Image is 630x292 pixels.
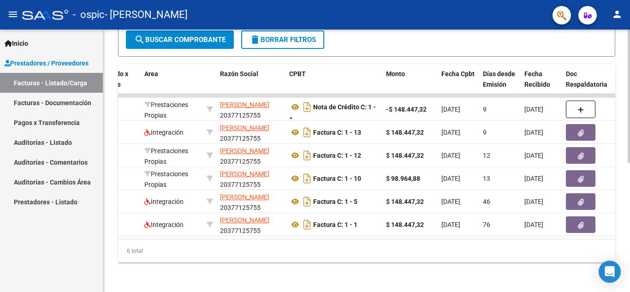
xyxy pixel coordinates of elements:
[118,239,615,262] div: 6 total
[386,129,424,136] strong: $ 148.447,32
[144,147,188,165] span: Prestaciones Propias
[438,64,479,105] datatable-header-cell: Fecha Cpbt
[301,100,313,114] i: Descargar documento
[144,170,188,188] span: Prestaciones Propias
[5,38,28,48] span: Inicio
[386,152,424,159] strong: $ 148.447,32
[301,125,313,140] i: Descargar documento
[441,152,460,159] span: [DATE]
[599,261,621,283] div: Open Intercom Messenger
[313,221,357,228] strong: Factura C: 1 - 1
[220,101,269,108] span: [PERSON_NAME]
[386,70,405,77] span: Monto
[562,64,618,105] datatable-header-cell: Doc Respaldatoria
[483,198,490,205] span: 46
[220,124,269,131] span: [PERSON_NAME]
[220,192,282,211] div: 20377125755
[250,34,261,45] mat-icon: delete
[134,34,145,45] mat-icon: search
[483,106,487,113] span: 9
[220,146,282,165] div: 20377125755
[301,171,313,186] i: Descargar documento
[441,106,460,113] span: [DATE]
[483,70,515,88] span: Días desde Emisión
[144,101,188,119] span: Prestaciones Propias
[386,175,420,182] strong: $ 98.964,88
[524,106,543,113] span: [DATE]
[144,70,158,77] span: Area
[524,175,543,182] span: [DATE]
[289,70,306,77] span: CPBT
[313,129,361,136] strong: Factura C: 1 - 13
[126,30,234,49] button: Buscar Comprobante
[483,175,490,182] span: 13
[7,9,18,20] mat-icon: menu
[220,123,282,142] div: 20377125755
[250,36,316,44] span: Borrar Filtros
[144,129,184,136] span: Integración
[483,152,490,159] span: 12
[524,198,543,205] span: [DATE]
[441,129,460,136] span: [DATE]
[216,64,285,105] datatable-header-cell: Razón Social
[441,221,460,228] span: [DATE]
[441,70,475,77] span: Fecha Cpbt
[441,175,460,182] span: [DATE]
[105,5,188,25] span: - [PERSON_NAME]
[386,198,424,205] strong: $ 148.447,32
[386,221,424,228] strong: $ 148.447,32
[144,198,184,205] span: Integración
[524,221,543,228] span: [DATE]
[483,221,490,228] span: 76
[313,175,361,182] strong: Factura C: 1 - 10
[301,194,313,209] i: Descargar documento
[612,9,623,20] mat-icon: person
[382,64,438,105] datatable-header-cell: Monto
[220,215,282,234] div: 20377125755
[5,58,89,68] span: Prestadores / Proveedores
[313,198,357,205] strong: Factura C: 1 - 5
[141,64,203,105] datatable-header-cell: Area
[220,216,269,224] span: [PERSON_NAME]
[479,64,521,105] datatable-header-cell: Días desde Emisión
[524,129,543,136] span: [DATE]
[313,152,361,159] strong: Factura C: 1 - 12
[301,217,313,232] i: Descargar documento
[386,106,427,113] strong: -$ 148.447,32
[220,147,269,155] span: [PERSON_NAME]
[524,70,550,88] span: Fecha Recibido
[301,148,313,163] i: Descargar documento
[483,129,487,136] span: 9
[220,170,269,178] span: [PERSON_NAME]
[441,198,460,205] span: [DATE]
[73,5,105,25] span: - ospic
[220,169,282,188] div: 20377125755
[521,64,562,105] datatable-header-cell: Fecha Recibido
[289,103,376,123] strong: Nota de Crédito C: 1 - 1
[220,100,282,119] div: 20377125755
[134,36,226,44] span: Buscar Comprobante
[220,70,258,77] span: Razón Social
[285,64,382,105] datatable-header-cell: CPBT
[144,221,184,228] span: Integración
[241,30,324,49] button: Borrar Filtros
[566,70,607,88] span: Doc Respaldatoria
[220,193,269,201] span: [PERSON_NAME]
[524,152,543,159] span: [DATE]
